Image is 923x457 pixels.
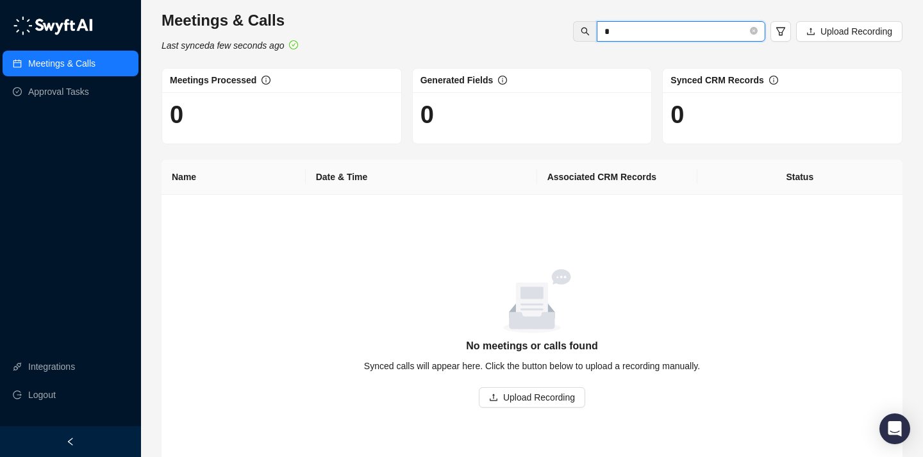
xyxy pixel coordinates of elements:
[581,27,590,36] span: search
[820,24,892,38] span: Upload Recording
[420,75,494,85] span: Generated Fields
[170,100,394,129] h1: 0
[750,27,758,35] span: close-circle
[776,26,786,37] span: filter
[750,26,758,38] span: close-circle
[498,76,507,85] span: info-circle
[879,413,910,444] div: Open Intercom Messenger
[503,390,575,404] span: Upload Recording
[28,79,89,104] a: Approval Tasks
[177,338,887,354] h5: No meetings or calls found
[289,40,298,49] span: check-circle
[162,10,298,31] h3: Meetings & Calls
[28,354,75,379] a: Integrations
[697,160,902,195] th: Status
[306,160,537,195] th: Date & Time
[796,21,902,42] button: Upload Recording
[806,27,815,36] span: upload
[670,75,763,85] span: Synced CRM Records
[66,437,75,446] span: left
[420,100,644,129] h1: 0
[489,393,498,402] span: upload
[670,100,894,129] h1: 0
[170,75,256,85] span: Meetings Processed
[479,387,585,408] button: Upload Recording
[28,382,56,408] span: Logout
[28,51,96,76] a: Meetings & Calls
[537,160,697,195] th: Associated CRM Records
[769,76,778,85] span: info-circle
[262,76,270,85] span: info-circle
[364,361,700,371] span: Synced calls will appear here. Click the button below to upload a recording manually.
[162,160,306,195] th: Name
[13,16,93,35] img: logo-05li4sbe.png
[13,390,22,399] span: logout
[162,40,284,51] i: Last synced a few seconds ago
